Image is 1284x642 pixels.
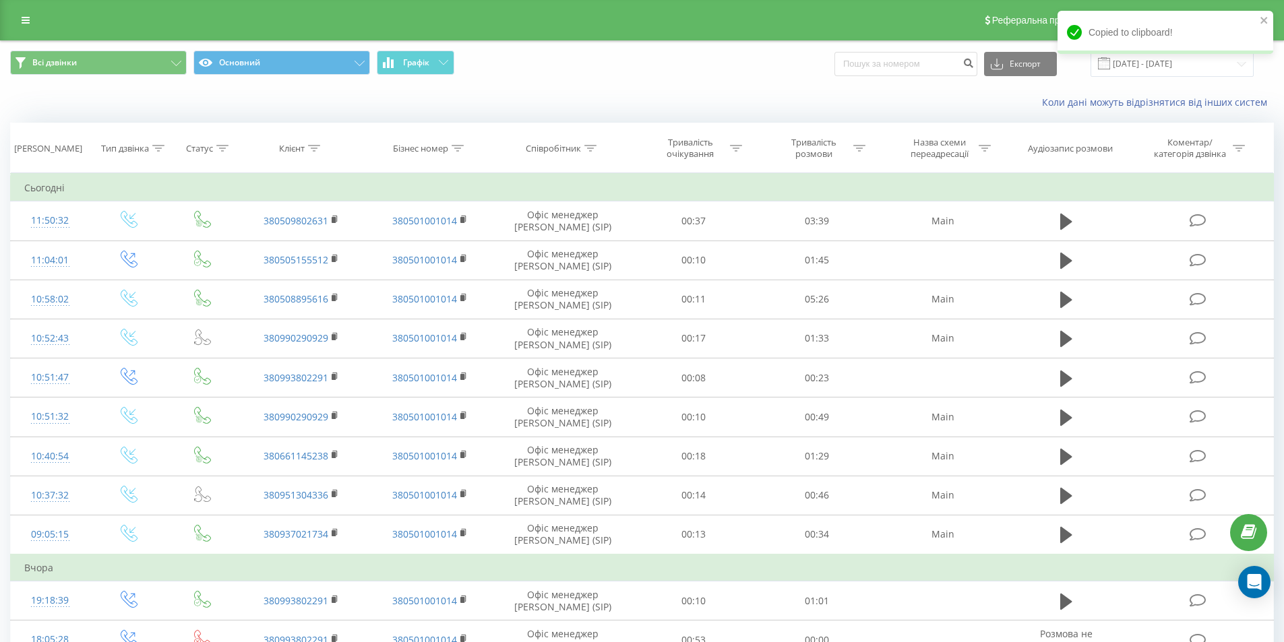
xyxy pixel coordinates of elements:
[24,521,76,548] div: 09:05:15
[984,52,1057,76] button: Експорт
[1238,566,1271,598] div: Open Intercom Messenger
[834,52,977,76] input: Пошук за номером
[494,240,632,280] td: Офіс менеджер [PERSON_NAME] (SIP)
[403,58,429,67] span: Графік
[494,201,632,240] td: Офіс менеджер [PERSON_NAME] (SIP)
[186,143,213,154] div: Статус
[24,286,76,313] div: 10:58:02
[494,515,632,554] td: Офіс менеджер [PERSON_NAME] (SIP)
[756,358,879,397] td: 00:23
[494,397,632,437] td: Офіс менеджер [PERSON_NAME] (SIP)
[24,325,76,352] div: 10:52:43
[756,581,879,620] td: 01:01
[10,51,187,75] button: Всі дзвінки
[1028,143,1113,154] div: Аудіозапис розмови
[878,201,1006,240] td: Main
[392,371,457,384] a: 380501001014
[632,201,756,240] td: 00:37
[392,527,457,540] a: 380501001014
[264,488,328,501] a: 380951304336
[264,292,328,305] a: 380508895616
[392,292,457,305] a: 380501001014
[494,581,632,620] td: Офіс менеджер [PERSON_NAME] (SIP)
[494,319,632,358] td: Офіс менеджер [PERSON_NAME] (SIP)
[377,51,454,75] button: Графік
[632,437,756,476] td: 00:18
[24,364,76,391] div: 10:51:47
[392,410,457,423] a: 380501001014
[756,476,879,515] td: 00:46
[392,449,457,462] a: 380501001014
[756,515,879,554] td: 00:34
[1260,15,1269,28] button: close
[632,515,756,554] td: 00:13
[903,137,975,160] div: Назва схеми переадресації
[264,527,328,540] a: 380937021734
[878,397,1006,437] td: Main
[392,253,457,266] a: 380501001014
[494,437,632,476] td: Офіс менеджер [PERSON_NAME] (SIP)
[632,581,756,620] td: 00:10
[264,253,328,266] a: 380505155512
[632,358,756,397] td: 00:08
[393,143,448,154] div: Бізнес номер
[32,57,77,68] span: Всі дзвінки
[264,214,328,227] a: 380509802631
[494,476,632,515] td: Офіс менеджер [PERSON_NAME] (SIP)
[101,143,149,154] div: Тип дзвінка
[392,594,457,607] a: 380501001014
[264,331,328,344] a: 380990290929
[264,449,328,462] a: 380661145238
[193,51,370,75] button: Основний
[526,143,581,154] div: Співробітник
[1058,11,1273,54] div: Copied to clipboard!
[756,397,879,437] td: 00:49
[24,207,76,234] div: 11:50:32
[632,319,756,358] td: 00:17
[264,594,328,607] a: 380993802291
[632,397,756,437] td: 00:10
[632,280,756,319] td: 00:11
[392,214,457,227] a: 380501001014
[756,201,879,240] td: 03:39
[756,280,879,319] td: 05:26
[1151,137,1229,160] div: Коментар/категорія дзвінка
[264,410,328,423] a: 380990290929
[24,587,76,614] div: 19:18:39
[654,137,727,160] div: Тривалість очікування
[279,143,305,154] div: Клієнт
[24,443,76,470] div: 10:40:54
[14,143,82,154] div: [PERSON_NAME]
[778,137,850,160] div: Тривалість розмови
[1042,96,1274,108] a: Коли дані можуть відрізнятися вiд інших систем
[878,515,1006,554] td: Main
[264,371,328,384] a: 380993802291
[392,331,457,344] a: 380501001014
[878,319,1006,358] td: Main
[756,240,879,280] td: 01:45
[494,280,632,319] td: Офіс менеджер [PERSON_NAME] (SIP)
[756,319,879,358] td: 01:33
[24,404,76,430] div: 10:51:32
[11,554,1274,581] td: Вчора
[878,280,1006,319] td: Main
[24,247,76,274] div: 11:04:01
[11,174,1274,201] td: Сьогодні
[632,240,756,280] td: 00:10
[756,437,879,476] td: 01:29
[24,482,76,509] div: 10:37:32
[992,15,1091,26] span: Реферальна програма
[494,358,632,397] td: Офіс менеджер [PERSON_NAME] (SIP)
[878,437,1006,476] td: Main
[632,476,756,515] td: 00:14
[878,476,1006,515] td: Main
[392,488,457,501] a: 380501001014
